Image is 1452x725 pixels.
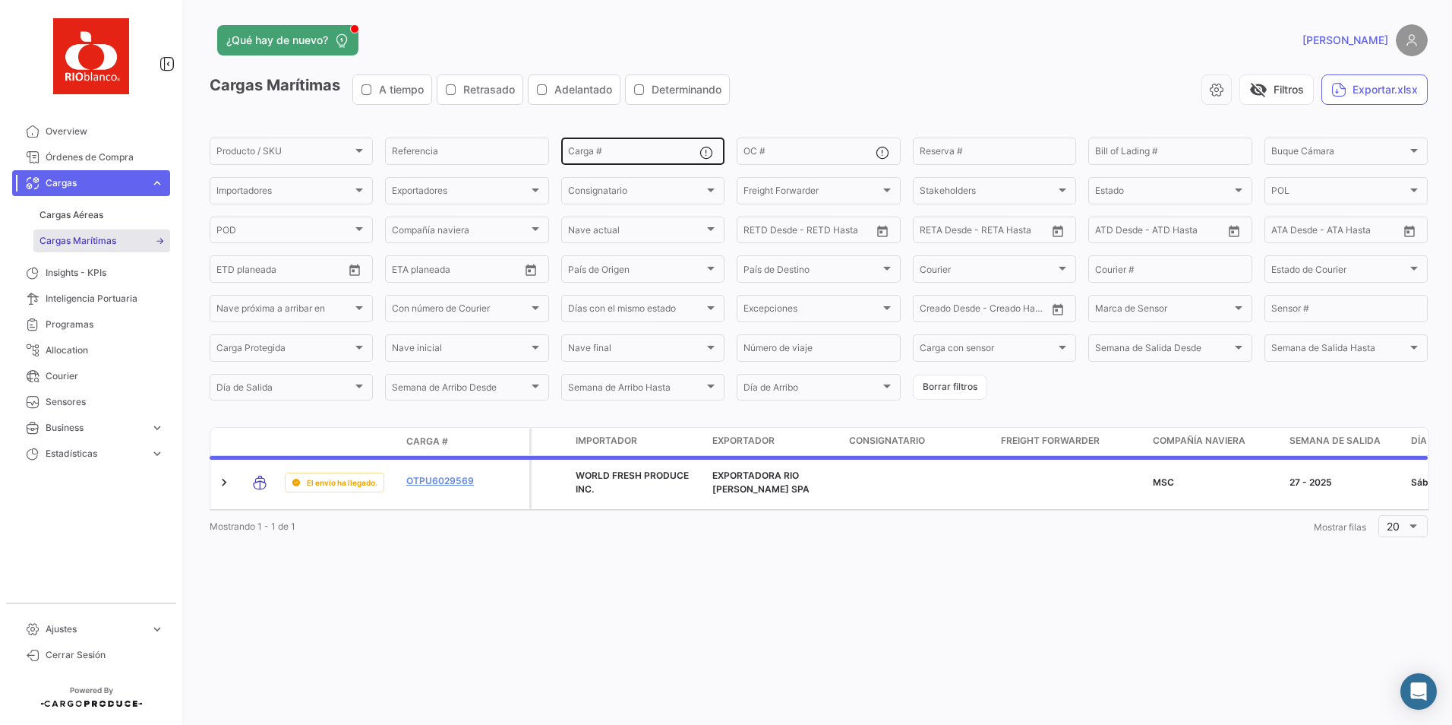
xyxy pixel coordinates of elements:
span: Importador [576,434,637,448]
span: Sensores [46,395,164,409]
a: Órdenes de Compra [12,144,170,170]
span: expand_more [150,421,164,435]
span: Cargas Aéreas [39,208,103,222]
datatable-header-cell: Exportador [706,428,843,455]
span: POD [216,227,352,238]
img: placeholder-user.png [1396,24,1428,56]
span: Courier [920,266,1056,277]
span: Semana de Arribo Desde [392,385,528,395]
input: Desde [392,266,419,277]
span: Semana de Salida [1289,434,1381,448]
span: Exportadores [392,188,528,198]
button: Open calendar [343,258,366,281]
span: Compañía naviera [392,227,528,238]
input: Hasta [430,266,491,277]
button: Adelantado [529,75,620,104]
span: El envío ha llegado. [307,476,377,489]
datatable-header-cell: Semana de Salida [1283,428,1405,455]
span: Cargas [46,176,144,190]
span: Business [46,421,144,435]
input: Creado Desde [920,306,976,316]
a: Sensores [12,389,170,415]
button: Open calendar [1046,220,1069,242]
span: Freight Forwarder [743,188,879,198]
span: Buque Cámara [1271,148,1407,159]
a: Cargas Marítimas [33,230,170,252]
span: Adelantado [554,82,612,97]
button: Open calendar [519,258,542,281]
input: ATA Desde [1271,227,1318,238]
span: Con número de Courier [392,306,528,316]
h3: Cargas Marítimas [210,74,734,105]
button: Determinando [626,75,729,104]
datatable-header-cell: Estado de Envio [279,435,400,448]
span: País de Destino [743,266,879,277]
span: Día de Arribo [743,385,879,395]
span: Programas [46,318,164,331]
span: Semana de Salida Hasta [1271,345,1407,356]
a: OTPU6029569 [406,474,485,488]
a: Courier [12,363,170,389]
input: Desde [920,227,947,238]
span: Importadores [216,188,352,198]
button: Retrasado [437,75,522,104]
a: Insights - KPIs [12,260,170,286]
span: expand_more [150,176,164,190]
span: Stakeholders [920,188,1056,198]
input: Hasta [781,227,842,238]
a: Allocation [12,337,170,363]
span: WORLD FRESH PRODUCE INC. [576,470,689,495]
datatable-header-cell: Modo de Transporte [241,435,279,448]
input: Hasta [958,227,1018,238]
span: Mostrar filas [1314,521,1366,533]
span: Overview [46,125,164,138]
span: visibility_off [1249,81,1267,99]
span: Nave actual [568,227,704,238]
div: Abrir Intercom Messenger [1400,673,1437,710]
img: rio_blanco.jpg [53,18,129,94]
span: Carga con sensor [920,345,1056,356]
a: Cargas Aéreas [33,204,170,226]
button: ¿Qué hay de nuevo? [217,25,358,55]
span: Semana de Salida Desde [1095,345,1231,356]
button: A tiempo [353,75,431,104]
input: ATD Desde [1095,227,1143,238]
span: Nave inicial [392,345,528,356]
datatable-header-cell: Consignatario [843,428,995,455]
span: Estado de Courier [1271,266,1407,277]
input: Hasta [254,266,315,277]
span: Nave final [568,345,704,356]
span: A tiempo [379,82,424,97]
button: Exportar.xlsx [1321,74,1428,105]
span: ¿Qué hay de nuevo? [226,33,328,48]
span: Inteligencia Portuaria [46,292,164,306]
button: visibility_offFiltros [1239,74,1314,105]
span: Marca de Sensor [1095,306,1231,316]
a: Expand/Collapse Row [216,475,232,490]
datatable-header-cell: Freight Forwarder [995,428,1147,455]
span: Courier [46,369,164,383]
datatable-header-cell: Importador [570,428,706,455]
div: 27 - 2025 [1289,476,1399,489]
span: Allocation [46,344,164,357]
span: Excepciones [743,306,879,316]
button: Open calendar [1046,298,1069,321]
span: Carga # [406,435,448,448]
input: ATD Hasta [1154,227,1214,238]
span: País de Origen [568,266,704,277]
datatable-header-cell: Carga Protegida [532,428,570,455]
span: Freight Forwarder [1001,434,1100,448]
input: ATA Hasta [1328,227,1389,238]
datatable-header-cell: Póliza [491,435,529,448]
span: Determinando [652,82,721,97]
a: Overview [12,119,170,144]
span: Exportador [712,434,775,448]
button: Open calendar [871,220,894,242]
input: Creado Hasta [986,306,1046,316]
span: Carga Protegida [216,345,352,356]
span: 20 [1387,520,1400,533]
span: Estado [1095,188,1231,198]
datatable-header-cell: Compañía naviera [1147,428,1283,455]
span: Ajustes [46,622,144,636]
a: Programas [12,312,170,337]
